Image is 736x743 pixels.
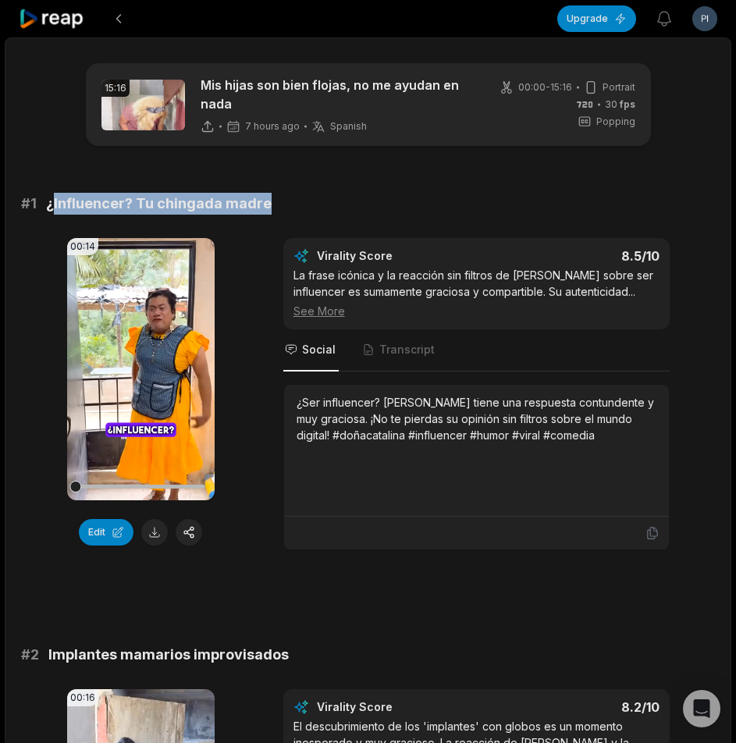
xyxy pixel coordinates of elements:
[283,329,670,371] nav: Tabs
[293,267,660,319] div: La frase icónica y la reacción sin filtros de [PERSON_NAME] sobre ser influencer es sumamente gra...
[492,248,660,264] div: 8.5 /10
[293,303,660,319] div: See More
[492,699,660,715] div: 8.2 /10
[48,644,289,666] span: Implantes mamarios improvisados
[518,80,572,94] span: 00:00 - 15:16
[67,238,215,500] video: Your browser does not support mp4 format.
[620,98,635,110] span: fps
[379,342,435,357] span: Transcript
[46,193,272,215] span: ¿Influencer? Tu chingada madre
[557,5,636,32] button: Upgrade
[317,699,485,715] div: Virality Score
[330,120,367,133] span: Spanish
[317,248,485,264] div: Virality Score
[596,115,635,129] span: Popping
[79,519,133,546] button: Edit
[297,394,656,443] div: ¿Ser influencer? [PERSON_NAME] tiene una respuesta contundente y muy graciosa. ¡No te pierdas su ...
[605,98,635,112] span: 30
[21,644,39,666] span: # 2
[201,76,470,113] p: Mis hijas son bien flojas, no me ayudan en nada
[683,690,720,727] div: Open Intercom Messenger
[603,80,635,94] span: Portrait
[302,342,336,357] span: Social
[245,120,300,133] span: 7 hours ago
[101,80,130,97] div: 15:16
[21,193,37,215] span: # 1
